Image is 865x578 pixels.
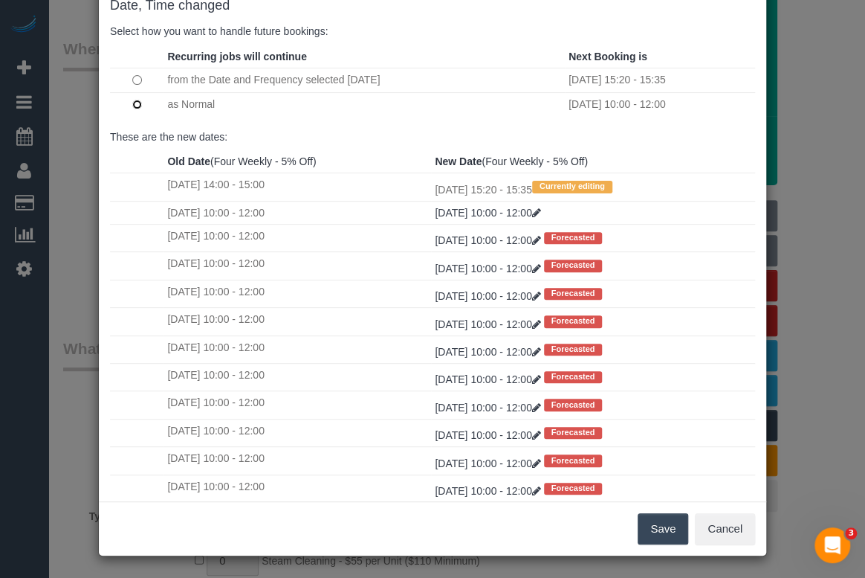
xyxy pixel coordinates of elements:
td: [DATE] 10:00 - 12:00 [163,335,431,363]
p: These are the new dates: [110,129,755,144]
a: [DATE] 10:00 - 12:00 [435,290,543,302]
td: [DATE] 15:20 - 15:35 [565,68,755,92]
span: Forecasted [544,427,603,439]
p: Select how you want to handle future bookings: [110,24,755,39]
td: [DATE] 10:00 - 12:00 [163,280,431,307]
th: (Four Weekly - 5% Off) [431,150,755,173]
td: [DATE] 10:00 - 12:00 [163,475,431,502]
a: [DATE] 10:00 - 12:00 [435,207,540,219]
button: Cancel [695,513,755,545]
strong: Recurring jobs will continue [167,51,306,62]
a: [DATE] 10:00 - 12:00 [435,263,543,274]
a: [DATE] 10:00 - 12:00 [435,234,543,246]
td: [DATE] 10:00 - 12:00 [163,363,431,391]
td: [DATE] 10:00 - 12:00 [163,252,431,280]
a: [DATE] 10:00 - 12:00 [435,429,543,441]
span: Forecasted [544,260,603,272]
td: [DATE] 10:00 - 12:00 [163,308,431,335]
span: Forecasted [544,232,603,244]
span: Forecasted [544,483,603,495]
td: [DATE] 10:00 - 12:00 [163,224,431,251]
td: [DATE] 15:20 - 15:35 [431,173,755,201]
td: [DATE] 10:00 - 12:00 [163,419,431,446]
a: [DATE] 10:00 - 12:00 [435,402,543,414]
a: [DATE] 10:00 - 12:00 [435,457,543,469]
th: (Four Weekly - 5% Off) [163,150,431,173]
span: Currently editing [532,181,612,193]
strong: New Date [435,155,482,167]
td: [DATE] 10:00 - 12:00 [163,447,431,475]
iframe: Intercom live chat [814,527,850,563]
td: [DATE] 10:00 - 12:00 [163,201,431,224]
strong: Next Booking is [568,51,647,62]
a: [DATE] 10:00 - 12:00 [435,373,543,385]
a: [DATE] 10:00 - 12:00 [435,318,543,330]
span: Forecasted [544,399,603,411]
button: Save [638,513,688,545]
a: [DATE] 10:00 - 12:00 [435,346,543,358]
td: [DATE] 10:00 - 12:00 [565,92,755,116]
span: Forecasted [544,371,603,383]
span: Forecasted [544,455,603,466]
td: [DATE] 14:00 - 15:00 [163,173,431,201]
span: Forecasted [544,315,603,327]
td: from the Date and Frequency selected [DATE] [163,68,565,92]
a: [DATE] 10:00 - 12:00 [435,485,543,497]
span: Forecasted [544,288,603,300]
strong: Old Date [167,155,210,167]
span: 3 [845,527,857,539]
span: Forecasted [544,344,603,356]
td: as Normal [163,92,565,116]
td: [DATE] 10:00 - 12:00 [163,391,431,419]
